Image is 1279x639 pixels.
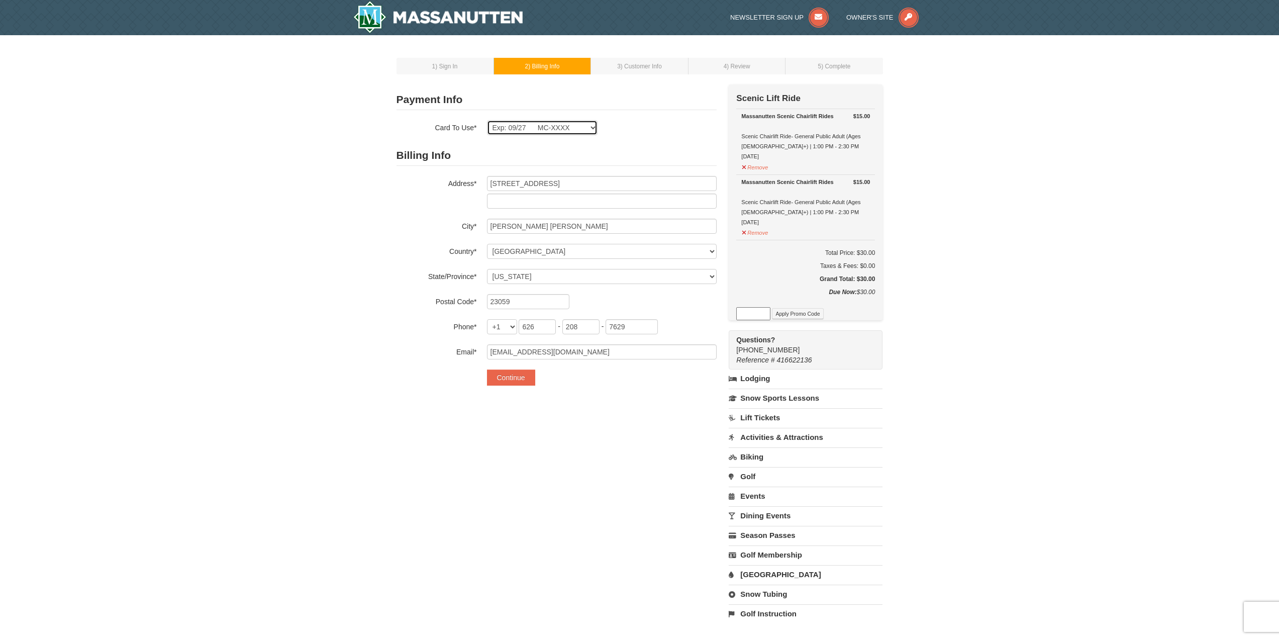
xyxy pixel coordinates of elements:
h5: Grand Total: $30.00 [736,274,875,284]
div: $30.00 [736,287,875,307]
span: ) Complete [821,63,850,70]
span: Reference # [736,356,774,364]
span: [PHONE_NUMBER] [736,335,864,354]
label: Address* [397,176,477,189]
input: Postal Code [487,294,569,309]
small: 4 [724,63,750,70]
input: xxxx [606,319,658,334]
a: Massanutten Resort [353,1,523,33]
label: Card To Use* [397,120,477,133]
a: Owner's Site [846,14,919,21]
a: Season Passes [729,526,882,544]
span: ) Sign In [435,63,457,70]
a: Newsletter Sign Up [730,14,829,21]
input: xxx [562,319,600,334]
input: Email [487,344,717,359]
small: 5 [818,63,851,70]
span: ) Billing Info [528,63,559,70]
h6: Total Price: $30.00 [736,248,875,258]
span: Newsletter Sign Up [730,14,804,21]
strong: $15.00 [853,177,870,187]
div: Massanutten Scenic Chairlift Rides [741,177,870,187]
span: - [558,322,560,330]
label: Email* [397,344,477,357]
a: Golf Membership [729,545,882,564]
img: Massanutten Resort Logo [353,1,523,33]
span: ) Customer Info [621,63,662,70]
a: Biking [729,447,882,466]
button: Apply Promo Code [772,308,823,319]
a: Lift Tickets [729,408,882,427]
input: xxx [519,319,556,334]
h2: Billing Info [397,145,717,166]
span: Owner's Site [846,14,894,21]
a: Dining Events [729,506,882,525]
a: Lodging [729,370,882,388]
strong: Due Now: [829,289,856,296]
span: 416622136 [777,356,812,364]
strong: $15.00 [853,111,870,121]
small: 2 [525,63,560,70]
a: Events [729,487,882,505]
a: Snow Tubing [729,585,882,603]
label: City* [397,219,477,231]
label: State/Province* [397,269,477,282]
strong: Scenic Lift Ride [736,94,801,103]
div: Taxes & Fees: $0.00 [736,261,875,271]
span: ) Review [727,63,750,70]
label: Phone* [397,319,477,332]
div: Scenic Chairlift Ride- General Public Adult (Ages [DEMOGRAPHIC_DATA]+) | 1:00 PM - 2:30 PM [DATE] [741,177,870,227]
small: 3 [617,63,662,70]
label: Postal Code* [397,294,477,307]
label: Country* [397,244,477,256]
button: Continue [487,370,535,386]
div: Massanutten Scenic Chairlift Rides [741,111,870,121]
a: Golf Instruction [729,604,882,623]
a: Snow Sports Lessons [729,389,882,407]
button: Remove [741,160,768,172]
div: Scenic Chairlift Ride- General Public Adult (Ages [DEMOGRAPHIC_DATA]+) | 1:00 PM - 2:30 PM [DATE] [741,111,870,161]
input: City [487,219,717,234]
button: Remove [741,225,768,238]
small: 1 [432,63,458,70]
a: Golf [729,467,882,486]
span: - [602,322,604,330]
strong: Questions? [736,336,775,344]
input: Billing Info [487,176,717,191]
a: [GEOGRAPHIC_DATA] [729,565,882,584]
h2: Payment Info [397,89,717,110]
a: Activities & Attractions [729,428,882,446]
